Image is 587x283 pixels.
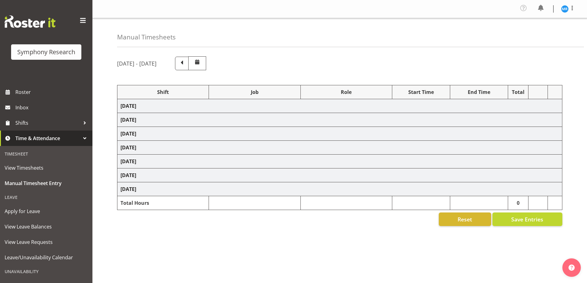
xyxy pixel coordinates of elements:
[15,103,89,112] span: Inbox
[453,88,505,96] div: End Time
[439,212,491,226] button: Reset
[5,253,88,262] span: Leave/Unavailability Calendar
[15,134,80,143] span: Time & Attendance
[508,196,528,210] td: 0
[117,127,562,141] td: [DATE]
[2,204,91,219] a: Apply for Leave
[5,207,88,216] span: Apply for Leave
[5,179,88,188] span: Manual Timesheet Entry
[2,265,91,278] div: Unavailability
[117,60,157,67] h5: [DATE] - [DATE]
[117,99,562,113] td: [DATE]
[511,88,525,96] div: Total
[2,219,91,234] a: View Leave Balances
[395,88,447,96] div: Start Time
[458,215,472,223] span: Reset
[117,196,209,210] td: Total Hours
[120,88,206,96] div: Shift
[5,15,55,28] img: Rosterit website logo
[2,176,91,191] a: Manual Timesheet Entry
[117,34,176,41] h4: Manual Timesheets
[2,191,91,204] div: Leave
[15,118,80,127] span: Shifts
[117,141,562,155] td: [DATE]
[569,265,575,271] img: help-xxl-2.png
[304,88,389,96] div: Role
[492,212,562,226] button: Save Entries
[561,5,569,13] img: michael-robinson11856.jpg
[2,160,91,176] a: View Timesheets
[117,182,562,196] td: [DATE]
[5,222,88,231] span: View Leave Balances
[17,47,75,57] div: Symphony Research
[2,250,91,265] a: Leave/Unavailability Calendar
[5,163,88,172] span: View Timesheets
[212,88,297,96] div: Job
[117,155,562,168] td: [DATE]
[511,215,543,223] span: Save Entries
[117,168,562,182] td: [DATE]
[15,87,89,97] span: Roster
[2,234,91,250] a: View Leave Requests
[5,237,88,247] span: View Leave Requests
[2,148,91,160] div: Timesheet
[117,113,562,127] td: [DATE]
